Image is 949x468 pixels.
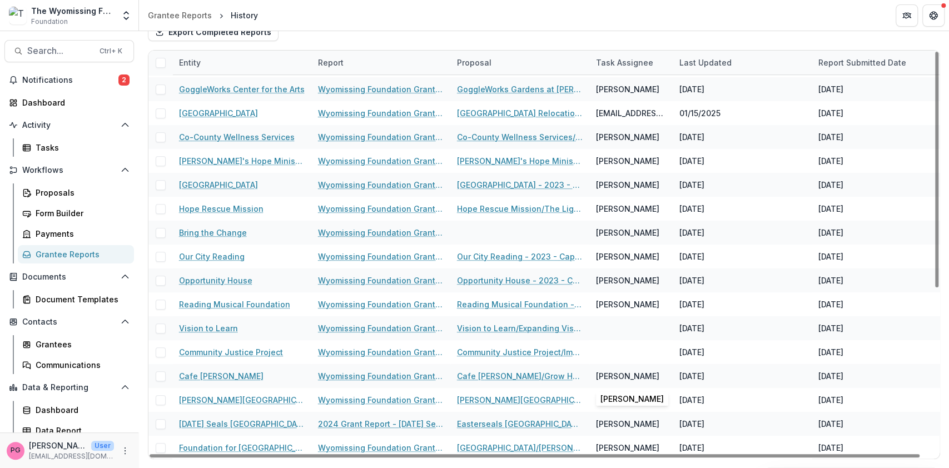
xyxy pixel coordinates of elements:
[179,442,305,454] a: Foundation for [GEOGRAPHIC_DATA]
[22,383,116,392] span: Data & Reporting
[179,322,238,334] a: Vision to Learn
[450,57,498,68] div: Proposal
[679,107,721,119] div: 01/15/2025
[22,76,118,85] span: Notifications
[18,356,134,374] a: Communications
[673,51,812,74] div: Last Updated
[179,346,283,358] a: Community Justice Project
[812,57,913,68] div: Report Submitted Date
[679,370,704,382] div: [DATE]
[679,83,704,95] div: [DATE]
[36,228,125,240] div: Payments
[143,7,262,23] nav: breadcrumb
[172,57,207,68] div: Entity
[22,121,116,130] span: Activity
[457,251,583,262] a: Our City Reading - 2023 - Capital Application
[818,418,843,430] div: [DATE]
[596,418,659,430] div: [PERSON_NAME]
[596,155,659,167] div: [PERSON_NAME]
[97,45,125,57] div: Ctrl + K
[18,225,134,243] a: Payments
[679,179,704,191] div: [DATE]
[596,298,659,310] div: [PERSON_NAME]
[36,248,125,260] div: Grantee Reports
[589,51,673,74] div: Task Assignee
[18,290,134,308] a: Document Templates
[818,155,843,167] div: [DATE]
[179,418,305,430] a: [DATE] Seals [GEOGRAPHIC_DATA][US_STATE]
[4,71,134,89] button: Notifications2
[679,131,704,143] div: [DATE]
[596,394,659,406] div: [PERSON_NAME]
[118,444,132,457] button: More
[179,275,252,286] a: Opportunity House
[91,441,114,451] p: User
[596,370,659,382] div: [PERSON_NAME]
[31,5,114,17] div: The Wyomissing Foundation
[318,179,444,191] a: Wyomissing Foundation Grant Report
[9,7,27,24] img: The Wyomissing Foundation
[679,418,704,430] div: [DATE]
[4,379,134,396] button: Open Data & Reporting
[679,227,704,238] div: [DATE]
[179,298,290,310] a: Reading Musical Foundation
[4,313,134,331] button: Open Contacts
[231,9,258,21] div: History
[118,4,134,27] button: Open entity switcher
[36,207,125,219] div: Form Builder
[179,179,258,191] a: [GEOGRAPHIC_DATA]
[818,107,843,119] div: [DATE]
[4,40,134,62] button: Search...
[179,83,305,95] a: GoggleWorks Center for the Arts
[18,401,134,419] a: Dashboard
[818,179,843,191] div: [DATE]
[679,322,704,334] div: [DATE]
[311,51,450,74] div: Report
[318,370,444,382] a: Wyomissing Foundation Grant Report
[596,227,659,238] div: [PERSON_NAME]
[4,268,134,286] button: Open Documents
[596,442,659,454] div: [PERSON_NAME]
[179,370,264,382] a: Cafe [PERSON_NAME]
[318,442,444,454] a: Wyomissing Foundation Grant Report
[818,83,843,95] div: [DATE]
[18,204,134,222] a: Form Builder
[679,155,704,167] div: [DATE]
[318,83,444,95] a: Wyomissing Foundation Grant Report
[22,317,116,327] span: Contacts
[22,272,116,282] span: Documents
[22,97,125,108] div: Dashboard
[148,23,279,41] button: Export Completed Reports
[596,275,659,286] div: [PERSON_NAME]
[679,275,704,286] div: [DATE]
[679,298,704,310] div: [DATE]
[36,359,125,371] div: Communications
[18,245,134,263] a: Grantee Reports
[318,394,444,406] a: Wyomissing Foundation Grant Report
[679,251,704,262] div: [DATE]
[172,51,311,74] div: Entity
[318,275,444,286] a: Wyomissing Foundation Grant Report
[318,107,444,119] a: Wyomissing Foundation Grant Report
[457,370,583,382] a: Cafe [PERSON_NAME]/Grow Hope
[818,442,843,454] div: [DATE]
[179,394,305,406] a: [PERSON_NAME][GEOGRAPHIC_DATA]
[818,227,843,238] div: [DATE]
[596,107,666,119] div: [EMAIL_ADDRESS][PERSON_NAME][DOMAIN_NAME]
[673,57,738,68] div: Last Updated
[457,131,583,143] a: Co-County Wellness Services/Berks Teens Support
[450,51,589,74] div: Proposal
[318,155,444,167] a: Wyomissing Foundation Grant Report
[11,447,21,454] div: Pat Giles
[4,116,134,134] button: Open Activity
[596,83,659,95] div: [PERSON_NAME]
[31,17,68,27] span: Foundation
[18,138,134,157] a: Tasks
[818,322,843,334] div: [DATE]
[29,440,87,451] p: [PERSON_NAME]
[457,179,583,191] a: [GEOGRAPHIC_DATA] - 2023 - Project or Program Application
[36,293,125,305] div: Document Templates
[179,251,245,262] a: Our City Reading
